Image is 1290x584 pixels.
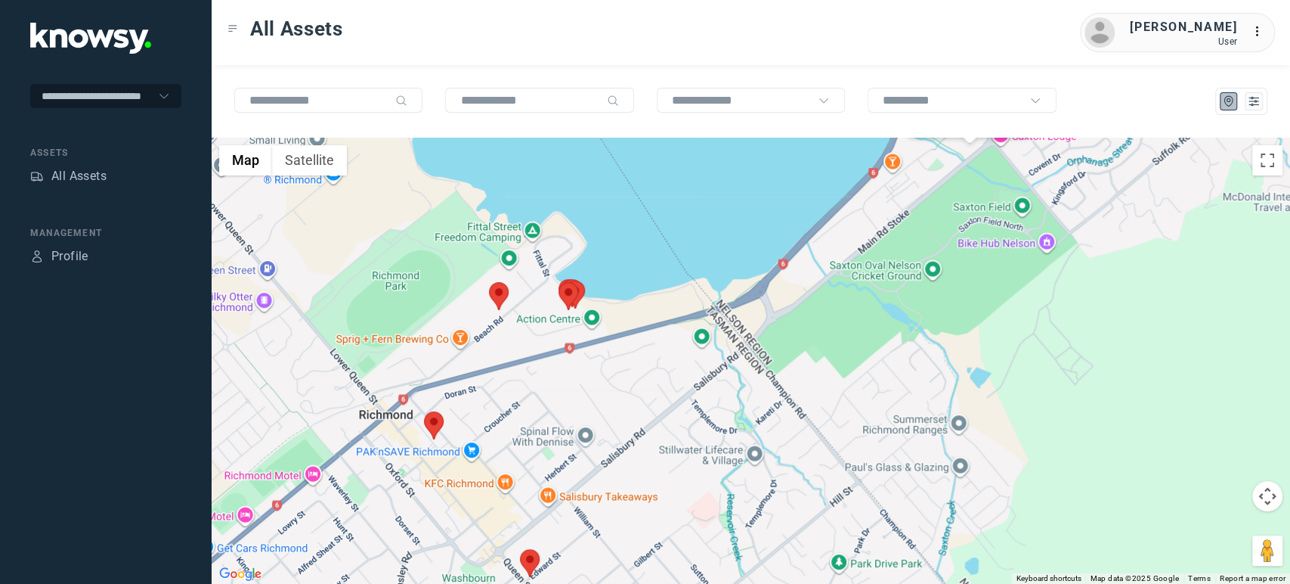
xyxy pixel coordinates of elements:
[395,95,407,107] div: Search
[250,15,343,42] span: All Assets
[1252,23,1270,41] div: :
[219,145,272,176] button: Show street map
[1130,36,1237,47] div: User
[30,247,88,266] a: ProfileProfile
[1247,95,1261,108] div: List
[1090,574,1178,582] span: Map data ©2025 Google
[215,564,265,584] img: Google
[30,250,44,263] div: Profile
[30,226,181,240] div: Management
[215,564,265,584] a: Open this area in Google Maps (opens a new window)
[51,247,88,266] div: Profile
[30,23,151,54] img: Application Logo
[30,146,181,160] div: Assets
[1016,573,1081,584] button: Keyboard shortcuts
[30,167,107,185] a: AssetsAll Assets
[1084,17,1115,48] img: avatar.png
[1252,145,1282,176] button: Toggle fullscreen view
[1188,574,1211,582] a: Terms (opens in new tab)
[1220,574,1285,582] a: Report a map error
[607,95,619,107] div: Search
[51,167,107,185] div: All Assets
[1222,95,1236,108] div: Map
[1130,18,1237,36] div: [PERSON_NAME]
[1252,536,1282,566] button: Drag Pegman onto the map to open Street View
[227,23,238,34] div: Toggle Menu
[1252,23,1270,43] div: :
[272,145,347,176] button: Show satellite imagery
[30,169,44,183] div: Assets
[1253,26,1268,37] tspan: ...
[1252,481,1282,511] button: Map camera controls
